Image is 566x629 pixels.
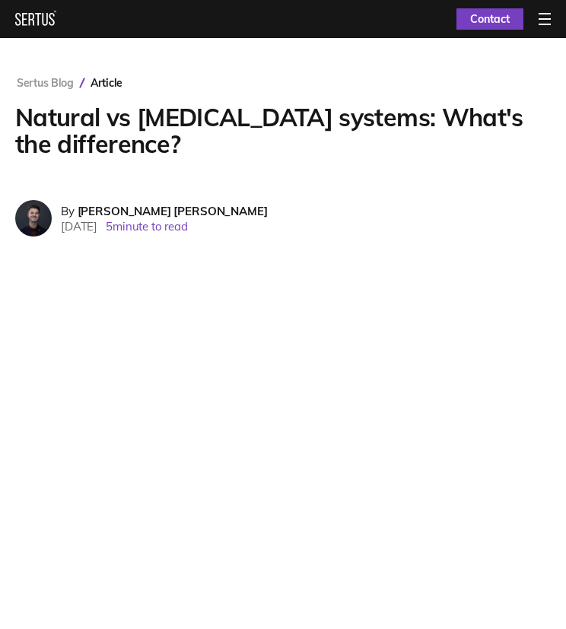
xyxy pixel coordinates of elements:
a: Sertus Blog [17,76,74,90]
a: Contact [456,8,523,30]
span: [DATE] [61,219,97,233]
span: 5 minute to read [106,219,188,233]
h1: Natural vs [MEDICAL_DATA] systems: What's the difference? [15,104,551,157]
span: [PERSON_NAME] [PERSON_NAME] [78,204,268,218]
div: By [61,204,268,218]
